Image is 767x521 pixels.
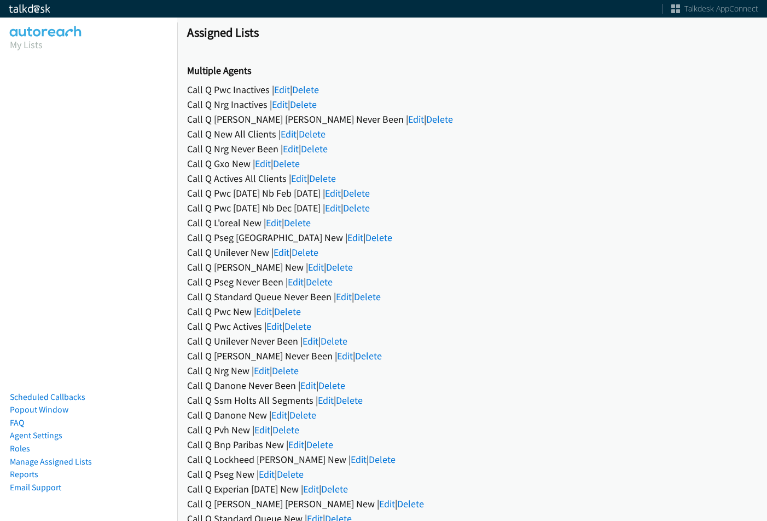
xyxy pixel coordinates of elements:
div: Call Q Bnp Paribas New | | [187,437,757,452]
div: Call Q Lockheed [PERSON_NAME] New | | [187,452,757,467]
div: Call Q Ssm Holts All Segments | | [187,393,757,408]
div: Call Q Pseg Never Been | | [187,274,757,289]
a: Edit [255,157,271,170]
a: Edit [318,394,334,407]
div: Call Q Nrg Inactives | | [187,97,757,112]
div: Call Q Actives All Clients | | [187,171,757,186]
a: Edit [408,113,424,125]
div: Call Q Pwc Inactives | | [187,82,757,97]
a: Edit [271,409,287,421]
div: Call Q Gxo New | | [187,156,757,171]
div: Call Q Nrg Never Been | | [187,141,757,156]
div: Call Q [PERSON_NAME] [PERSON_NAME] New | | [187,496,757,511]
a: Delete [277,468,304,480]
a: Edit [379,497,395,510]
div: Call Q Pseg [GEOGRAPHIC_DATA] New | | [187,230,757,245]
div: Call Q Pwc New | | [187,304,757,319]
a: Delete [343,187,370,199]
a: Delete [369,453,396,466]
div: Call Q Danone Never Been | | [187,378,757,393]
a: Delete [321,335,347,347]
a: Delete [354,290,381,303]
a: Delete [284,320,311,333]
a: Delete [318,379,345,392]
a: Delete [306,438,333,451]
a: Edit [281,128,297,140]
div: Call Q Pvh New | | [187,422,757,437]
a: Edit [254,423,270,436]
div: Call Q Nrg New | | [187,363,757,378]
div: Call Q Pwc [DATE] Nb Dec [DATE] | | [187,201,757,215]
div: Call Q Pwc [DATE] Nb Feb [DATE] | | [187,186,757,201]
a: FAQ [10,417,24,428]
a: Edit [325,202,341,214]
a: Delete [289,409,316,421]
a: Delete [365,231,392,244]
a: Edit [254,364,270,377]
div: Call Q Pseg New | | [187,467,757,482]
div: Call Q Experian [DATE] New | | [187,482,757,496]
a: Delete [273,157,300,170]
a: Edit [288,276,304,288]
a: Edit [266,320,282,333]
a: Email Support [10,482,61,493]
a: Edit [300,379,316,392]
a: Scheduled Callbacks [10,392,85,402]
a: Delete [355,350,382,362]
a: Delete [343,202,370,214]
a: Roles [10,443,30,454]
a: Edit [291,172,307,185]
a: Delete [292,246,318,259]
a: Edit [274,83,290,96]
a: Edit [283,142,299,155]
a: Delete [292,83,319,96]
a: Delete [272,423,299,436]
h2: Multiple Agents [187,65,757,77]
div: Call Q [PERSON_NAME] New | | [187,260,757,274]
a: Popout Window [10,404,68,415]
a: Edit [308,261,324,273]
a: Edit [303,483,319,495]
div: Call Q Unilever Never Been | | [187,334,757,348]
a: Edit [259,468,275,480]
a: Delete [274,305,301,318]
a: Edit [336,290,352,303]
div: Call Q Standard Queue Never Been | | [187,289,757,304]
a: Agent Settings [10,430,62,440]
div: Call Q Unilever New | | [187,245,757,260]
div: Call Q L'oreal New | | [187,215,757,230]
div: Call Q New All Clients | | [187,127,757,141]
a: Delete [299,128,326,140]
a: Delete [290,98,317,111]
a: Manage Assigned Lists [10,456,92,467]
div: Call Q [PERSON_NAME] Never Been | | [187,348,757,363]
a: Delete [272,364,299,377]
a: Talkdesk AppConnect [671,3,758,14]
a: Edit [351,453,367,466]
a: Reports [10,469,38,479]
a: Delete [326,261,353,273]
a: Edit [256,305,272,318]
a: Edit [288,438,304,451]
a: Delete [284,216,311,229]
a: Edit [266,216,282,229]
a: Delete [397,497,424,510]
div: Call Q Pwc Actives | | [187,319,757,334]
a: Edit [325,187,341,199]
a: Edit [274,246,289,259]
a: Delete [321,483,348,495]
a: Delete [336,394,363,407]
div: Call Q [PERSON_NAME] [PERSON_NAME] Never Been | | [187,112,757,127]
a: Delete [306,276,333,288]
a: Delete [426,113,453,125]
a: Edit [337,350,353,362]
a: My Lists [10,38,43,51]
a: Edit [303,335,318,347]
h1: Assigned Lists [187,25,757,40]
a: Edit [347,231,363,244]
a: Delete [301,142,328,155]
a: Delete [309,172,336,185]
a: Edit [272,98,288,111]
div: Call Q Danone New | | [187,408,757,422]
